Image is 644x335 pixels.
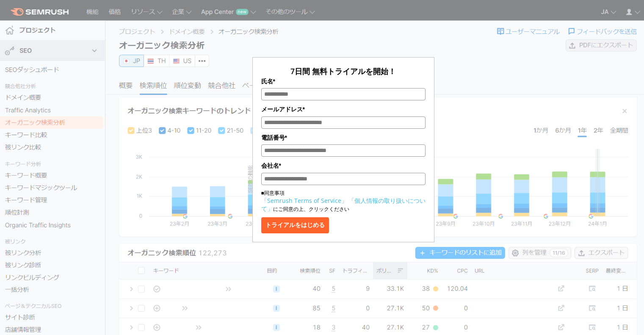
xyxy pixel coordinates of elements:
a: 「Semrush Terms of Service」 [261,197,347,205]
p: ■同意事項 にご同意の上、クリックください [261,189,426,213]
a: 「個人情報の取り扱いについて」 [261,197,426,213]
button: トライアルをはじめる [261,217,329,233]
span: 7日間 無料トライアルを開始！ [290,66,396,76]
label: 電話番号* [261,133,426,142]
label: メールアドレス* [261,105,426,114]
